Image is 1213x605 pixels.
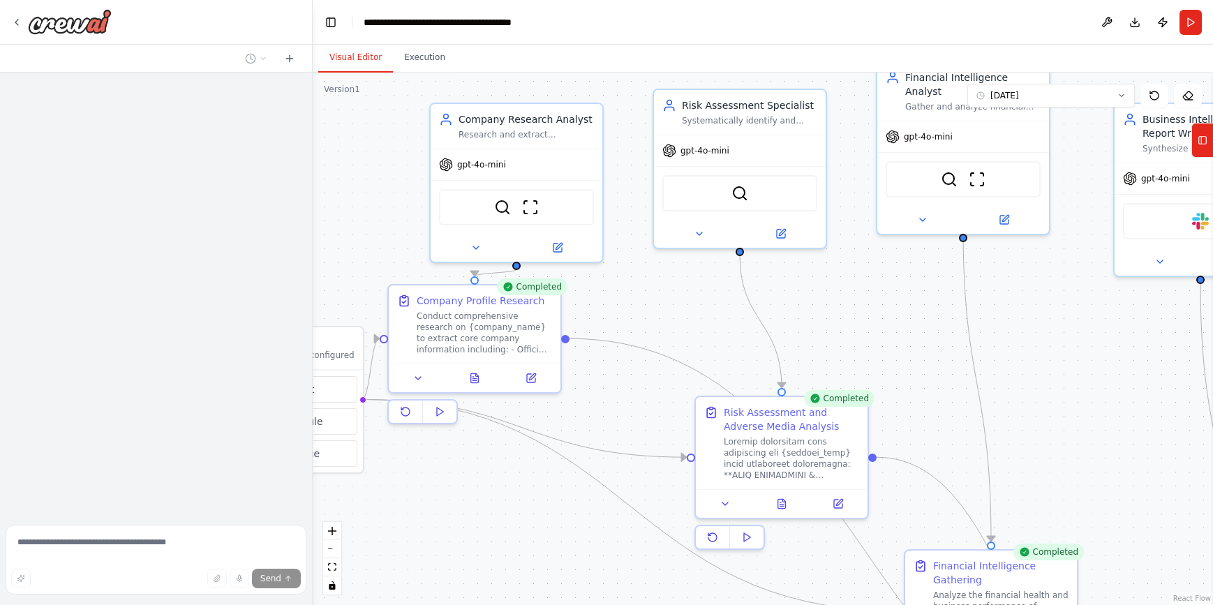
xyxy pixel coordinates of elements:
[682,115,817,126] div: Systematically identify and assess potential risks for {company_name} using structured risk categ...
[323,558,341,576] button: fit view
[321,13,341,32] button: Hide left sidebar
[28,9,112,34] img: Logo
[804,390,875,407] div: Completed
[507,370,555,387] button: Open in side panel
[323,576,341,595] button: toggle interactivity
[724,405,859,433] div: Risk Assessment and Adverse Media Analysis
[459,129,594,140] div: Research and extract comprehensive company profile information for {company_name}, including basi...
[933,559,1069,587] div: Financial Intelligence Gathering
[956,227,998,541] g: Edge from 81bbdca2-f128-4880-b19b-3a44d3475daa to 2649f4e7-8b9e-49eb-a6c8-98884a99f5a9
[323,540,341,558] button: zoom out
[364,15,512,29] nav: breadcrumb
[876,61,1050,235] div: Financial Intelligence AnalystGather and analyze financial information about {company_name}, incl...
[522,199,539,216] img: ScrapeWebsiteTool
[814,495,862,512] button: Open in side panel
[362,392,687,464] g: Edge from triggers to 53328e6e-bfcb-46b8-bd2f-bc1c91485748
[518,239,597,256] button: Open in side panel
[965,211,1043,228] button: Open in side panel
[387,284,562,430] div: CompletedCompany Profile ResearchConduct comprehensive research on {company_name} to extract core...
[362,331,380,406] g: Edge from triggers to 88acca0f-31e6-4897-9238-c92452424e94
[324,84,360,95] div: Version 1
[1173,595,1211,602] a: React Flow attribution
[494,199,511,216] img: SerperDevTool
[239,50,273,67] button: Switch to previous chat
[318,43,393,73] button: Visual Editor
[497,278,567,295] div: Completed
[653,89,827,249] div: Risk Assessment SpecialistSystematically identify and assess potential risks for {company_name} u...
[260,573,281,584] span: Send
[680,145,729,156] span: gpt-4o-mini
[220,326,364,474] div: TriggersNo triggers configuredEventScheduleManage
[741,225,820,242] button: Open in side panel
[323,522,341,540] button: zoom in
[1192,213,1209,230] img: Slack
[393,43,456,73] button: Execution
[731,185,748,202] img: SerperDevTool
[905,70,1041,98] div: Financial Intelligence Analyst
[459,112,594,126] div: Company Research Analyst
[207,569,227,588] button: Upload files
[445,370,505,387] button: View output
[417,294,544,308] div: Company Profile Research
[230,569,249,588] button: Click to speak your automation idea
[990,90,1019,101] span: [DATE]
[905,101,1041,112] div: Gather and analyze financial information about {company_name}, including revenue data, funding hi...
[11,569,31,588] button: Improve this prompt
[967,84,1135,107] button: [DATE]
[1013,544,1084,560] div: Completed
[429,103,604,263] div: Company Research AnalystResearch and extract comprehensive company profile information for {compa...
[468,262,523,283] g: Edge from 1936e686-c0ba-4e4b-838e-d70985945f08 to 88acca0f-31e6-4897-9238-c92452424e94
[252,569,301,588] button: Send
[417,311,552,355] div: Conduct comprehensive research on {company_name} to extract core company information including: -...
[941,171,958,188] img: SerperDevTool
[694,396,869,555] div: CompletedRisk Assessment and Adverse Media AnalysisLoremip dolorsitam cons adipiscing eli {seddoe...
[1141,173,1190,184] span: gpt-4o-mini
[682,98,817,112] div: Risk Assessment Specialist
[724,436,859,481] div: Loremip dolorsitam cons adipiscing eli {seddoei_temp} incid utlaboreet doloremagna: **ALIQ ENIMAD...
[969,171,985,188] img: ScrapeWebsiteTool
[457,159,506,170] span: gpt-4o-mini
[733,255,789,388] g: Edge from 25a05430-e99d-4879-8b9c-79bb0c3ccf75 to 53328e6e-bfcb-46b8-bd2f-bc1c91485748
[752,495,812,512] button: View output
[323,522,341,595] div: React Flow controls
[278,50,301,67] button: Start a new chat
[904,131,953,142] span: gpt-4o-mini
